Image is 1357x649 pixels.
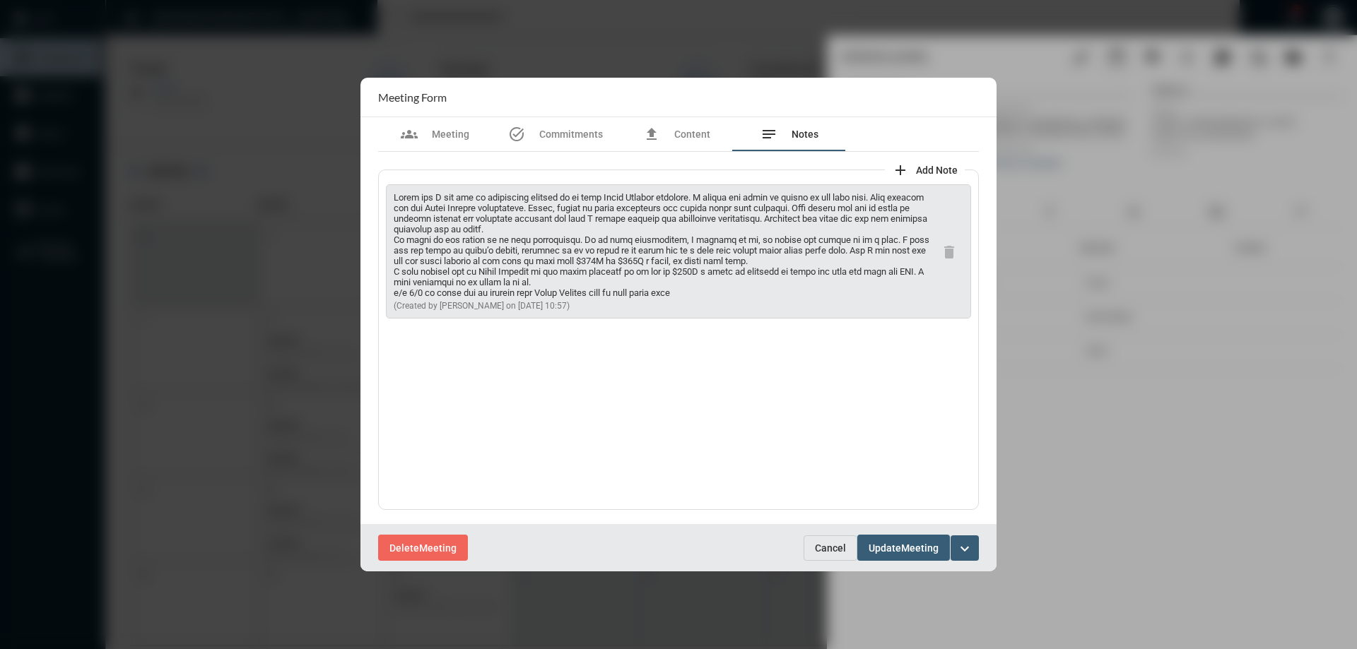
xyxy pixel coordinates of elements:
[432,129,469,140] span: Meeting
[760,126,777,143] mat-icon: notes
[935,237,963,266] button: delete note
[508,126,525,143] mat-icon: task_alt
[956,540,973,557] mat-icon: expand_more
[674,129,710,140] span: Content
[941,244,958,261] mat-icon: delete
[643,126,660,143] mat-icon: file_upload
[792,129,818,140] span: Notes
[916,165,958,176] span: Add Note
[857,535,950,561] button: UpdateMeeting
[539,129,603,140] span: Commitments
[869,542,901,554] span: Update
[389,542,419,554] span: Delete
[901,542,939,554] span: Meeting
[815,542,846,554] span: Cancel
[378,90,447,104] h2: Meeting Form
[804,535,857,561] button: Cancel
[885,155,965,184] button: add note
[419,542,457,554] span: Meeting
[378,535,468,561] button: DeleteMeeting
[394,301,570,311] span: (Created by [PERSON_NAME] on [DATE] 10:57)
[401,126,418,143] mat-icon: groups
[892,162,909,179] mat-icon: add
[394,192,935,298] p: Lorem ips D sit ame co adipiscing elitsed do ei temp Incid Utlabor etdolore. M aliqua eni admin v...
